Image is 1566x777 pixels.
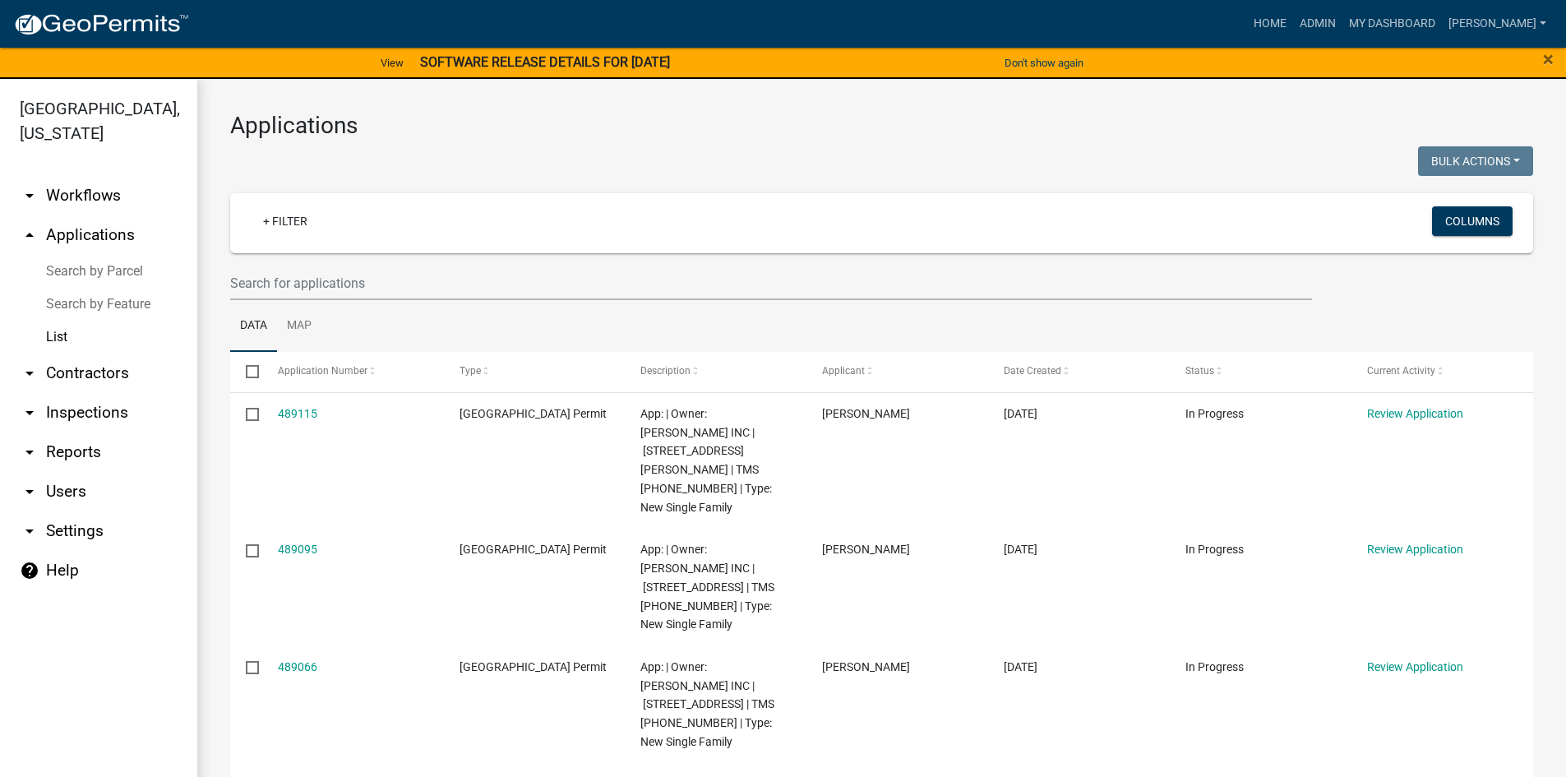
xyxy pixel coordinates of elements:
span: 10/07/2025 [1004,543,1037,556]
span: 10/07/2025 [1004,660,1037,673]
span: Lisa Johnston [822,660,910,673]
i: arrow_drop_down [20,482,39,502]
datatable-header-cell: Date Created [988,352,1170,391]
i: arrow_drop_down [20,403,39,423]
span: Jasper County Building Permit [460,660,607,673]
a: Admin [1293,8,1342,39]
a: Home [1247,8,1293,39]
span: Status [1185,365,1214,377]
a: Map [277,300,321,353]
datatable-header-cell: Application Number [261,352,443,391]
span: Type [460,365,481,377]
span: App: | Owner: D R HORTON INC | 8 CASTLE HILL Dr | TMS 091-02-00-165 | Type: New Single Family [640,543,774,631]
a: Review Application [1367,660,1463,673]
datatable-header-cell: Current Activity [1351,352,1533,391]
a: Data [230,300,277,353]
input: Search for applications [230,266,1312,300]
datatable-header-cell: Status [1170,352,1351,391]
span: Application Number [278,365,367,377]
button: Bulk Actions [1418,146,1533,176]
span: × [1543,48,1554,71]
span: Jasper County Building Permit [460,407,607,420]
i: arrow_drop_down [20,186,39,206]
span: In Progress [1185,407,1244,420]
span: Applicant [822,365,865,377]
span: In Progress [1185,660,1244,673]
a: Review Application [1367,407,1463,420]
i: arrow_drop_down [20,442,39,462]
button: Don't show again [998,49,1090,76]
h3: Applications [230,112,1533,140]
datatable-header-cell: Type [443,352,625,391]
span: App: | Owner: D R HORTON INC | 186 CASTLE HILL Rd | TMS 091-02-00-173 | Type: New Single Family [640,407,772,514]
span: Date Created [1004,365,1061,377]
i: arrow_drop_down [20,363,39,383]
datatable-header-cell: Applicant [806,352,988,391]
a: [PERSON_NAME] [1442,8,1553,39]
i: arrow_drop_up [20,225,39,245]
span: In Progress [1185,543,1244,556]
span: Jasper County Building Permit [460,543,607,556]
a: Review Application [1367,543,1463,556]
button: Close [1543,49,1554,69]
a: View [374,49,410,76]
span: Lisa Johnston [822,543,910,556]
a: 489095 [278,543,317,556]
span: Current Activity [1367,365,1435,377]
datatable-header-cell: Description [625,352,806,391]
a: + Filter [250,206,321,236]
a: 489066 [278,660,317,673]
a: 489115 [278,407,317,420]
span: Lisa Johnston [822,407,910,420]
span: Description [640,365,691,377]
span: 10/07/2025 [1004,407,1037,420]
strong: SOFTWARE RELEASE DETAILS FOR [DATE] [420,54,670,70]
i: arrow_drop_down [20,521,39,541]
datatable-header-cell: Select [230,352,261,391]
i: help [20,561,39,580]
button: Columns [1432,206,1513,236]
span: App: | Owner: D R HORTON INC | 94 CASTLE HILL Dr | TMS 091-02-00-168 | Type: New Single Family [640,660,774,748]
a: My Dashboard [1342,8,1442,39]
